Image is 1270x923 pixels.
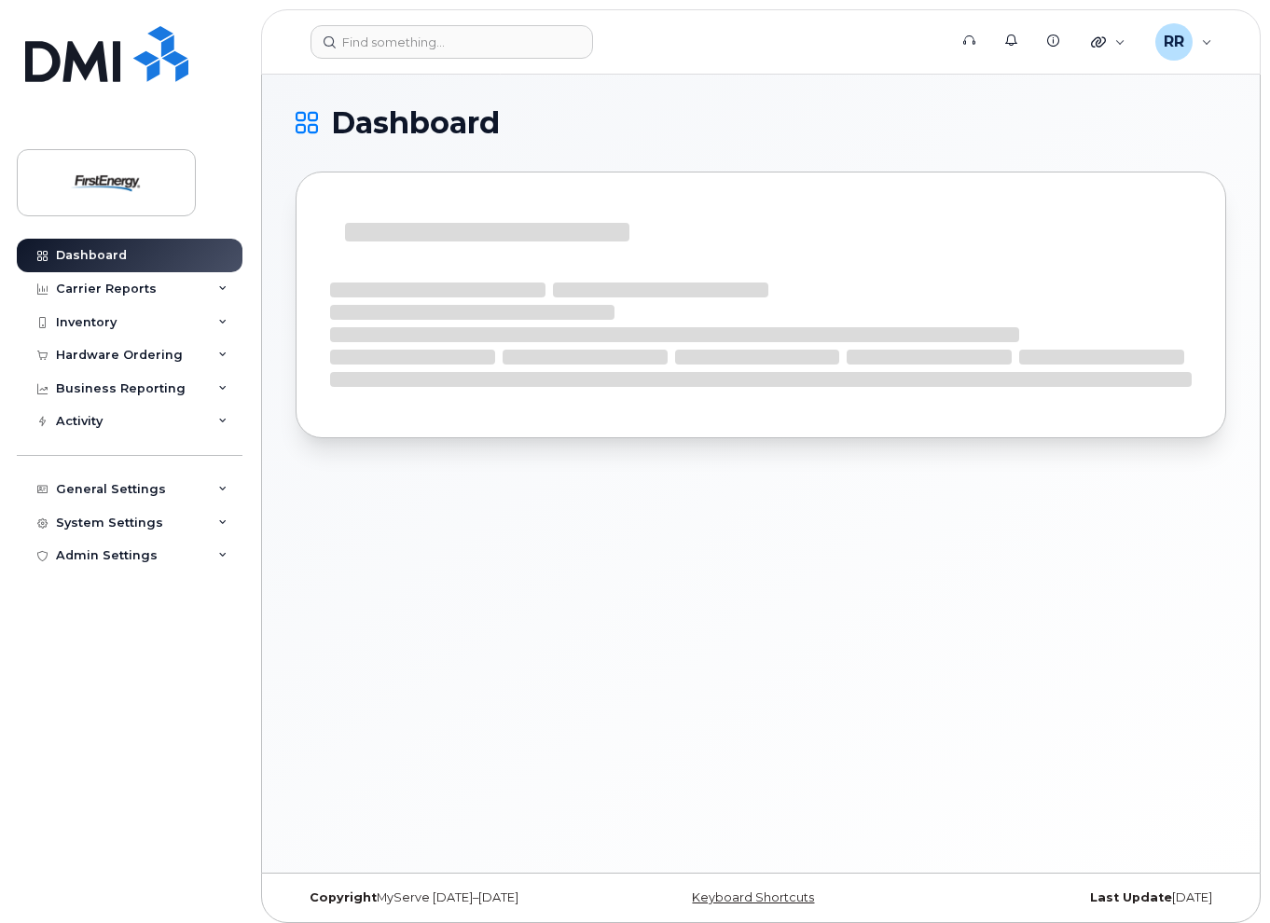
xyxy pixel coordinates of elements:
strong: Last Update [1090,890,1172,904]
div: MyServe [DATE]–[DATE] [296,890,606,905]
span: Dashboard [331,109,500,137]
div: [DATE] [916,890,1226,905]
a: Keyboard Shortcuts [692,890,814,904]
strong: Copyright [310,890,377,904]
